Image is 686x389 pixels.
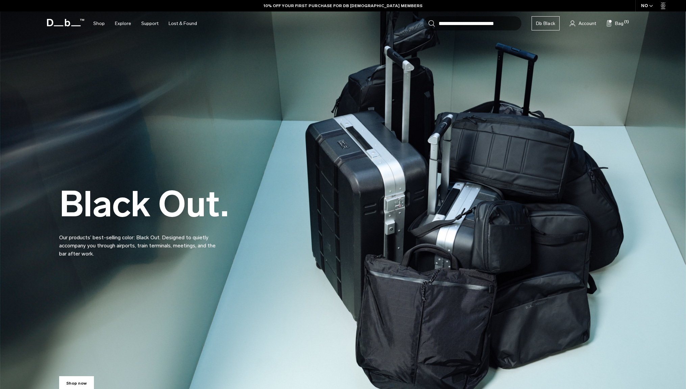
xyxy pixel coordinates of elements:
a: Support [141,11,158,35]
button: Bag (1) [606,19,623,27]
a: 10% OFF YOUR FIRST PURCHASE FOR DB [DEMOGRAPHIC_DATA] MEMBERS [264,3,422,9]
a: Shop [93,11,105,35]
a: Db Black [532,16,560,30]
a: Account [570,19,596,27]
h2: Black Out. [59,187,229,222]
a: Explore [115,11,131,35]
span: Bag [615,20,623,27]
nav: Main Navigation [88,11,202,35]
a: Lost & Found [169,11,197,35]
span: (1) [624,19,629,25]
span: Account [579,20,596,27]
p: Our products’ best-selling color: Black Out. Designed to quietly accompany you through airports, ... [59,225,221,258]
